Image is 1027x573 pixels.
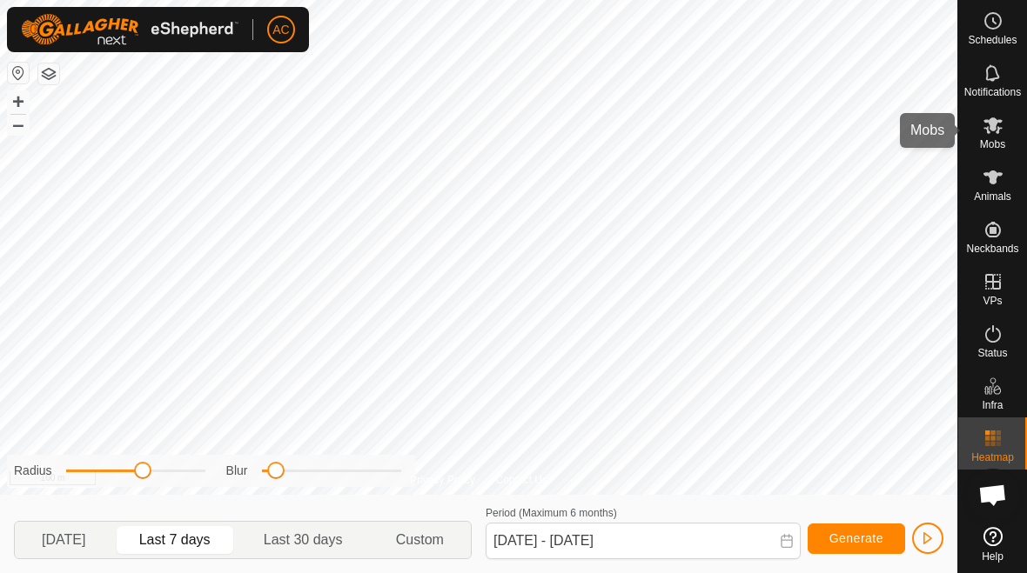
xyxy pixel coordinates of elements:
label: Period (Maximum 6 months) [486,507,617,519]
a: Contact Us [496,472,547,488]
span: Help [982,551,1004,562]
span: Animals [974,191,1011,202]
span: Heatmap [971,452,1014,463]
span: Mobs [980,139,1005,150]
span: [DATE] [42,530,85,550]
button: – [8,114,29,135]
span: Notifications [964,87,1021,97]
span: Status [977,348,1007,358]
span: VPs [983,296,1002,306]
a: Privacy Policy [410,472,475,488]
a: Help [958,520,1027,569]
button: Map Layers [38,63,59,84]
label: Radius [14,462,52,480]
span: AC [272,21,289,39]
span: Last 7 days [139,530,211,550]
span: Infra [982,400,1003,410]
img: Gallagher Logo [21,14,238,45]
span: Neckbands [966,243,1018,254]
label: Blur [226,462,248,480]
span: Last 30 days [264,530,343,550]
button: + [8,91,29,112]
button: Generate [808,523,905,554]
div: Open chat [967,469,1019,521]
span: Generate [829,531,883,545]
span: Schedules [968,35,1017,45]
span: Custom [396,530,444,550]
button: Reset Map [8,63,29,83]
